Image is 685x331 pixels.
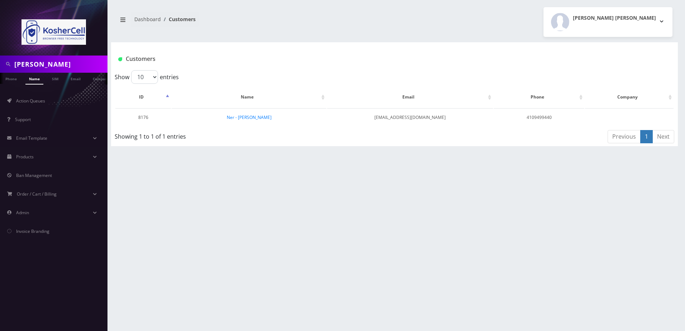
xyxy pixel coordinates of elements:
[16,154,34,160] span: Products
[227,114,272,120] a: Ner - [PERSON_NAME]
[494,87,584,107] th: Phone: activate to sort column ascending
[327,108,493,126] td: [EMAIL_ADDRESS][DOMAIN_NAME]
[640,130,653,143] a: 1
[585,87,674,107] th: Company: activate to sort column ascending
[89,73,113,84] a: Company
[115,70,179,84] label: Show entries
[494,108,584,126] td: 4109499440
[67,73,84,84] a: Email
[116,12,389,32] nav: breadcrumb
[608,130,641,143] a: Previous
[48,73,62,84] a: SIM
[161,15,196,23] li: Customers
[118,56,577,62] h1: Customers
[16,228,49,234] span: Invoice Branding
[2,73,20,84] a: Phone
[16,135,47,141] span: Email Template
[15,116,31,123] span: Support
[134,16,161,23] a: Dashboard
[16,172,52,178] span: Ban Management
[652,130,674,143] a: Next
[172,87,326,107] th: Name: activate to sort column ascending
[327,87,493,107] th: Email: activate to sort column ascending
[21,19,86,45] img: KosherCell
[16,210,29,216] span: Admin
[25,73,43,85] a: Name
[131,70,158,84] select: Showentries
[14,57,106,71] input: Search in Company
[16,98,45,104] span: Action Queues
[115,108,171,126] td: 8176
[573,15,656,21] h2: [PERSON_NAME] [PERSON_NAME]
[115,129,342,141] div: Showing 1 to 1 of 1 entries
[17,191,57,197] span: Order / Cart / Billing
[543,7,672,37] button: [PERSON_NAME] [PERSON_NAME]
[115,87,171,107] th: ID: activate to sort column descending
